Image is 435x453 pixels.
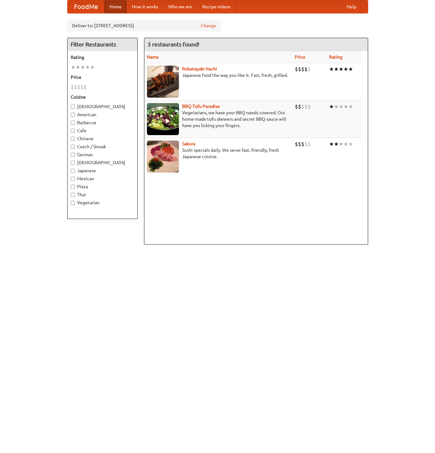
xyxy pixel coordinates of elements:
[71,167,134,174] label: Japanese
[329,54,342,60] a: Rating
[71,143,134,150] label: Czech / Slovak
[343,141,348,148] li: ★
[71,113,75,117] input: American
[182,141,195,146] a: Sakura
[163,0,197,13] a: Who we are
[71,159,134,166] label: [DEMOGRAPHIC_DATA]
[71,177,75,181] input: Mexican
[68,0,104,13] a: FoodMe
[147,66,179,98] img: robatayaki.jpg
[68,38,137,51] h4: Filter Restaurants
[71,183,134,190] label: Pizza
[329,103,334,110] li: ★
[71,193,75,197] input: Thai
[201,22,216,29] a: Change
[343,103,348,110] li: ★
[339,66,343,73] li: ★
[298,66,301,73] li: $
[295,141,298,148] li: $
[304,66,308,73] li: $
[71,105,75,109] input: [DEMOGRAPHIC_DATA]
[298,103,301,110] li: $
[295,66,298,73] li: $
[308,103,311,110] li: $
[348,141,353,148] li: ★
[329,141,334,148] li: ★
[76,64,80,71] li: ★
[127,0,163,13] a: How it works
[67,20,221,31] div: Deliver to: [STREET_ADDRESS]
[71,161,75,165] input: [DEMOGRAPHIC_DATA]
[334,66,339,73] li: ★
[197,0,236,13] a: Recipe videos
[339,141,343,148] li: ★
[71,169,75,173] input: Japanese
[301,141,304,148] li: $
[71,54,134,61] h5: Rating
[182,104,220,109] a: BBQ Tofu Paradise
[71,175,134,182] label: Mexican
[104,0,127,13] a: Home
[308,66,311,73] li: $
[182,66,217,71] a: Robatayaki Hachi
[71,145,75,149] input: Czech / Slovak
[71,84,74,91] li: $
[71,74,134,80] h5: Price
[71,137,75,141] input: Chinese
[71,121,75,125] input: Barbecue
[85,64,90,71] li: ★
[77,84,80,91] li: $
[148,41,199,47] ng-pluralize: 3 restaurants found!
[295,54,305,60] a: Price
[71,129,75,133] input: Cafe
[343,66,348,73] li: ★
[71,119,134,126] label: Barbecue
[147,141,179,173] img: sakura.jpg
[147,72,290,78] p: Japanese food the way you like it. Fast, fresh, grilled.
[71,94,134,100] h5: Cuisine
[301,103,304,110] li: $
[74,84,77,91] li: $
[295,103,298,110] li: $
[71,201,75,205] input: Vegetarian
[304,103,308,110] li: $
[301,66,304,73] li: $
[71,135,134,142] label: Chinese
[71,191,134,198] label: Thai
[71,151,134,158] label: German
[90,64,95,71] li: ★
[71,127,134,134] label: Cafe
[71,185,75,189] input: Pizza
[348,66,353,73] li: ★
[71,199,134,206] label: Vegetarian
[298,141,301,148] li: $
[329,66,334,73] li: ★
[339,103,343,110] li: ★
[334,141,339,148] li: ★
[342,0,361,13] a: Help
[147,109,290,129] p: Vegetarians, we have your BBQ needs covered. Our home-made tofu skewers and secret BBQ sauce will...
[80,84,84,91] li: $
[71,153,75,157] input: German
[334,103,339,110] li: ★
[71,64,76,71] li: ★
[308,141,311,148] li: $
[304,141,308,148] li: $
[147,147,290,160] p: Sushi specials daily. We serve fast, friendly, fresh Japanese cuisine.
[71,111,134,118] label: American
[147,54,159,60] a: Name
[348,103,353,110] li: ★
[84,84,87,91] li: $
[71,103,134,110] label: [DEMOGRAPHIC_DATA]
[147,103,179,135] img: tofuparadise.jpg
[80,64,85,71] li: ★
